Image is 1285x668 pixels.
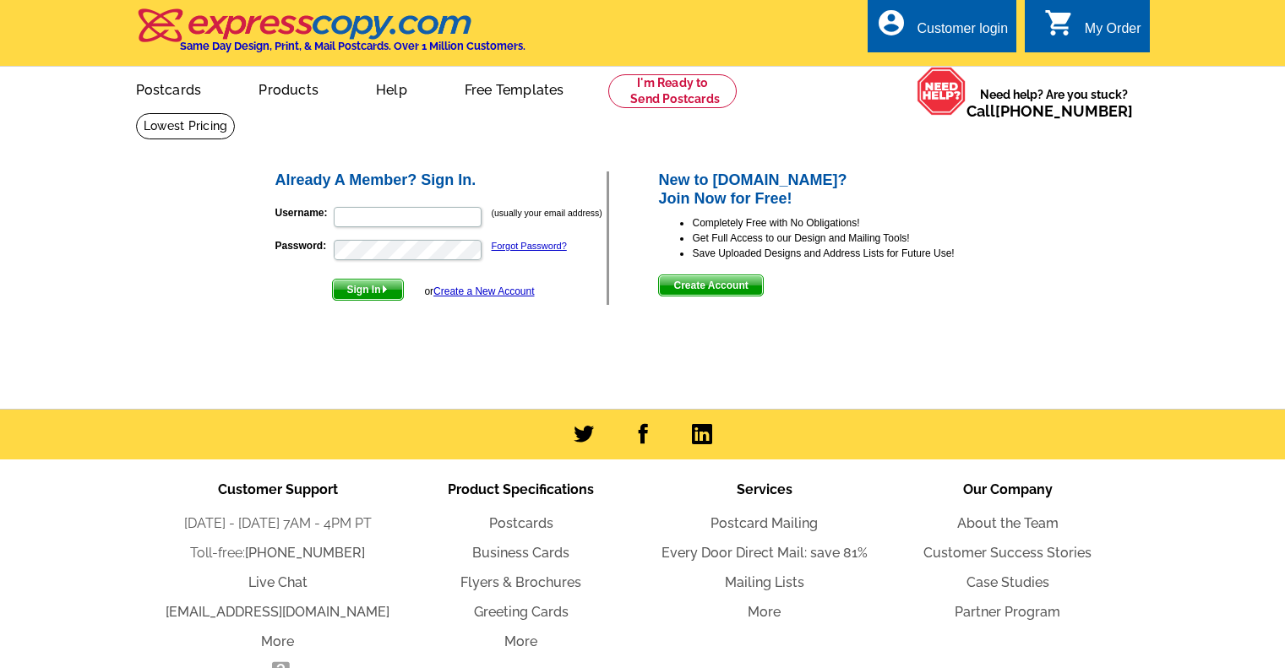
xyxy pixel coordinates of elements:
div: or [424,284,534,299]
span: Product Specifications [448,481,594,497]
span: Create Account [659,275,762,296]
button: Create Account [658,274,763,296]
span: Customer Support [218,481,338,497]
li: Get Full Access to our Design and Mailing Tools! [692,231,1012,246]
li: Toll-free: [156,543,400,563]
a: Mailing Lists [725,574,804,590]
i: shopping_cart [1044,8,1075,38]
a: Case Studies [966,574,1049,590]
li: [DATE] - [DATE] 7AM - 4PM PT [156,513,400,534]
a: Customer Success Stories [923,545,1092,561]
span: Services [737,481,792,497]
a: account_circle Customer login [876,19,1008,40]
label: Password: [275,238,332,253]
img: button-next-arrow-white.png [381,285,389,293]
li: Completely Free with No Obligations! [692,215,1012,231]
a: Free Templates [438,68,591,108]
a: Products [231,68,346,108]
a: Help [349,68,434,108]
li: Save Uploaded Designs and Address Lists for Future Use! [692,246,1012,261]
h2: New to [DOMAIN_NAME]? Join Now for Free! [658,171,1012,208]
div: My Order [1085,21,1141,45]
h2: Already A Member? Sign In. [275,171,607,190]
img: help [917,67,966,116]
div: Customer login [917,21,1008,45]
a: Partner Program [955,604,1060,620]
a: Same Day Design, Print, & Mail Postcards. Over 1 Million Customers. [136,20,525,52]
span: Call [966,102,1133,120]
span: Sign In [333,280,403,300]
label: Username: [275,205,332,220]
i: account_circle [876,8,907,38]
a: Live Chat [248,574,308,590]
a: Postcard Mailing [711,515,818,531]
a: Greeting Cards [474,604,569,620]
a: Postcards [109,68,229,108]
a: Postcards [489,515,553,531]
a: More [504,633,537,649]
a: [PHONE_NUMBER] [245,545,365,561]
a: About the Team [957,515,1059,531]
span: Our Company [963,481,1053,497]
a: Flyers & Brochures [460,574,581,590]
small: (usually your email address) [492,208,602,218]
a: Every Door Direct Mail: save 81% [662,545,868,561]
a: Create a New Account [433,285,534,297]
a: More [261,633,294,649]
a: [EMAIL_ADDRESS][DOMAIN_NAME] [166,604,389,620]
a: Forgot Password? [492,241,567,251]
span: Need help? Are you stuck? [966,86,1141,120]
a: More [748,604,781,620]
h4: Same Day Design, Print, & Mail Postcards. Over 1 Million Customers. [180,40,525,52]
button: Sign In [332,279,404,301]
a: [PHONE_NUMBER] [995,102,1133,120]
a: Business Cards [472,545,569,561]
a: shopping_cart My Order [1044,19,1141,40]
